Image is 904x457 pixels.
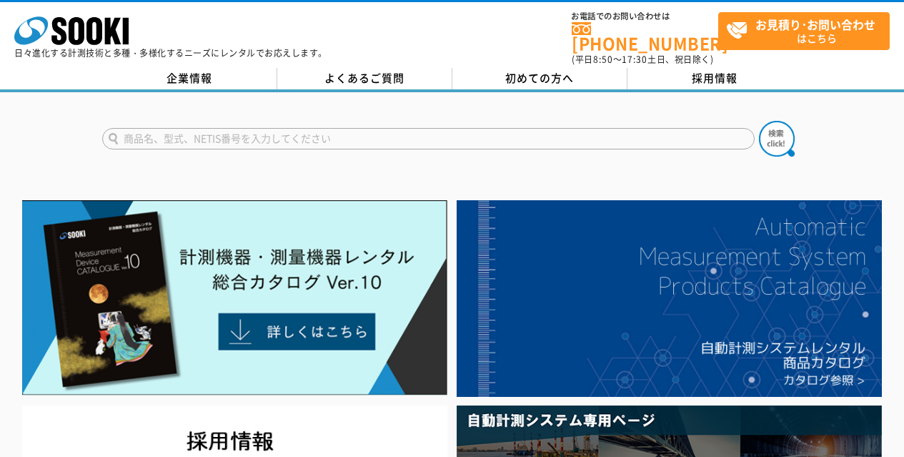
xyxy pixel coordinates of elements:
p: 日々進化する計測技術と多種・多様化するニーズにレンタルでお応えします。 [14,49,327,57]
a: 採用情報 [627,68,803,89]
strong: お見積り･お問い合わせ [755,16,875,33]
a: 企業情報 [102,68,277,89]
span: お電話でのお問い合わせは [572,12,718,21]
img: 自動計測システムカタログ [457,200,882,397]
span: 初めての方へ [505,70,574,86]
span: 17:30 [622,53,647,66]
img: Catalog Ver10 [22,200,447,395]
a: よくあるご質問 [277,68,452,89]
span: はこちら [726,13,889,49]
span: (平日 ～ 土日、祝日除く) [572,53,713,66]
a: [PHONE_NUMBER] [572,22,718,51]
img: btn_search.png [759,121,795,157]
span: 8:50 [593,53,613,66]
a: お見積り･お問い合わせはこちら [718,12,890,50]
a: 初めての方へ [452,68,627,89]
input: 商品名、型式、NETIS番号を入力してください [102,128,755,149]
